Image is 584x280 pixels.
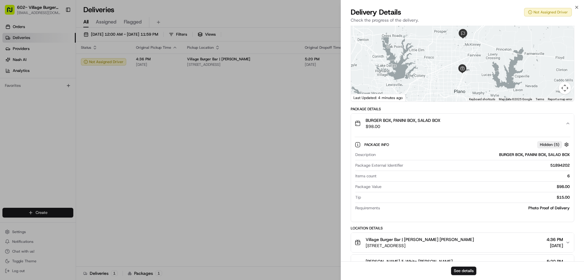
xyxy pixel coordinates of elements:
a: Powered byPylon [43,103,74,108]
div: 📗 [6,89,11,94]
a: Open this area in Google Maps (opens a new window) [353,94,373,101]
div: $98.00 [384,184,570,190]
div: 💻 [51,89,56,94]
button: BURGER BOX, PANINI BOX, SALAD BOX$98.00 [351,114,574,133]
div: $15.00 [363,195,570,200]
button: Map camera controls [559,82,571,94]
p: Welcome 👋 [6,24,111,34]
div: Location Details [351,226,574,231]
span: API Documentation [57,88,98,94]
span: $98.00 [366,123,440,129]
button: See details [451,267,476,275]
span: Package External Identifier [355,163,403,168]
div: BURGER BOX, PANINI BOX, SALAD BOX [378,152,570,158]
a: Report a map error [548,97,572,101]
span: Package Info [364,142,390,147]
div: Package Details [351,107,574,112]
div: 51894202 [406,163,570,168]
span: Items count [355,173,377,179]
div: Last Updated: 4 minutes ago [351,94,405,101]
img: 1736555255976-a54dd68f-1ca7-489b-9aae-adbdc363a1c4 [6,58,17,69]
button: [PERSON_NAME] & White [PERSON_NAME]5:20 PM [351,255,574,274]
div: Photo Proof of Delivery [382,205,570,211]
input: Clear [16,39,100,46]
span: Knowledge Base [12,88,47,94]
img: Google [353,94,373,101]
div: 6 [379,173,570,179]
span: [STREET_ADDRESS] [366,243,474,249]
a: 💻API Documentation [49,86,100,97]
span: Hidden ( 5 ) [540,142,559,147]
span: Village Burger Bar | [PERSON_NAME] [PERSON_NAME] [366,236,474,243]
button: Hidden (5) [537,141,570,148]
a: Terms [536,97,544,101]
span: Package Value [355,184,381,190]
span: Pylon [61,103,74,108]
span: Requirements [355,205,380,211]
img: Nash [6,6,18,18]
div: BURGER BOX, PANINI BOX, SALAD BOX$98.00 [351,133,574,222]
span: 4:36 PM [547,236,563,243]
span: BURGER BOX, PANINI BOX, SALAD BOX [366,117,440,123]
span: Description [355,152,376,158]
button: Keyboard shortcuts [469,97,495,101]
a: 📗Knowledge Base [4,86,49,97]
span: Delivery Details [351,7,401,17]
button: Start new chat [103,60,111,67]
span: Tip [355,195,361,200]
button: Village Burger Bar | [PERSON_NAME] [PERSON_NAME][STREET_ADDRESS]4:36 PM[DATE] [351,233,574,252]
span: [DATE] [547,243,563,249]
span: Map data ©2025 Google [499,97,532,101]
span: [PERSON_NAME] & White [PERSON_NAME] [366,258,453,264]
div: Start new chat [21,58,100,64]
div: We're available if you need us! [21,64,77,69]
span: 5:20 PM [547,258,563,264]
p: Check the progress of the delivery. [351,17,574,23]
button: Not Assigned Driver [524,8,572,16]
